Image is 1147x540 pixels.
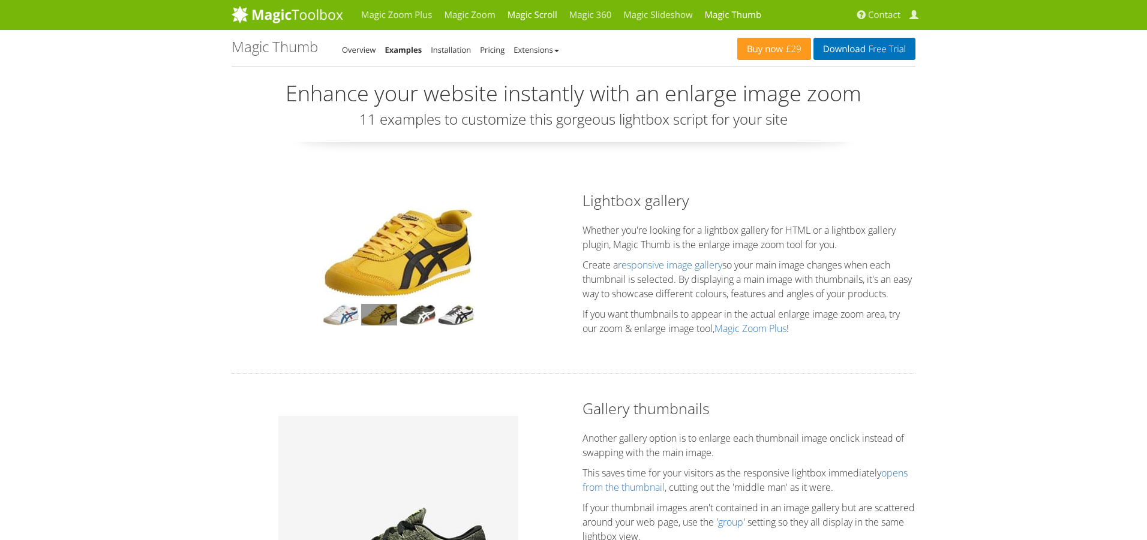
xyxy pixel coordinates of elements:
p: If you want thumbnails to appear in the actual enlarge image zoom area, try our zoom & enlarge im... [582,307,915,336]
a: Installation [431,44,471,55]
a: responsive image gallery [618,258,722,271]
h2: Lightbox gallery [582,190,915,211]
p: Another gallery option is to enlarge each thumbnail image onclick instead of swapping with the ma... [582,431,915,460]
img: Lightbox gallery example [323,304,359,325]
span: £29 [783,44,801,54]
span: Free Trial [866,44,906,54]
a: opens from the thumbnail [582,466,908,494]
p: Create a so your main image changes when each thumbnail is selected. By displaying a main image w... [582,258,915,301]
h2: Gallery thumbnails [582,398,915,419]
p: This saves time for your visitors as the responsive lightbox immediately , cutting out the 'middl... [582,466,915,494]
img: Lightbox gallery example [400,304,436,325]
a: Pricing [480,44,505,55]
img: tiger-yellow-250.jpg [323,208,473,298]
h3: 11 examples to customize this gorgeous lightbox script for your site [232,111,915,127]
span: Contact [868,9,900,21]
img: MagicToolbox.com - Image tools for your website [232,5,343,23]
p: Whether you're looking for a lightbox gallery for HTML or a lightbox gallery plugin, Magic Thumb ... [582,223,915,252]
a: Magic Zoom Plus [714,322,786,335]
h2: Enhance your website instantly with an enlarge image zoom [232,82,915,105]
h1: Magic Thumb [232,39,318,55]
a: Buy now£29 [737,38,811,60]
a: DownloadFree Trial [813,38,915,60]
a: Examples [385,44,422,55]
a: group [718,515,743,529]
a: Overview [342,44,376,55]
a: Extensions [514,44,559,55]
img: Lightbox gallery example [361,304,397,325]
img: Lightbox gallery example [438,304,474,325]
